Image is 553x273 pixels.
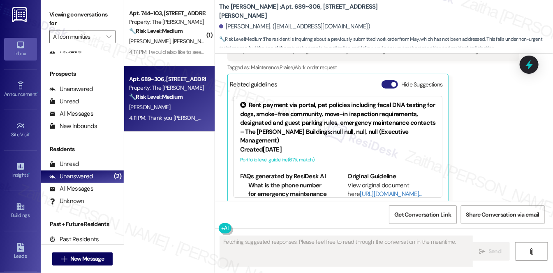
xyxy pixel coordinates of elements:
img: ResiDesk Logo [12,7,29,22]
i:  [529,248,535,255]
b: Original Guideline [348,172,396,180]
span: Share Conversation via email [466,210,539,219]
div: Apt. 689~306, [STREET_ADDRESS][PERSON_NAME] [129,75,205,84]
b: FAQs generated by ResiDesk AI [240,172,326,180]
a: Leads [4,240,37,263]
a: Site Visit • [4,119,37,141]
span: Praise , [280,64,294,71]
span: [PERSON_NAME] [172,37,213,45]
b: The [PERSON_NAME] : Apt. 689~306, [STREET_ADDRESS][PERSON_NAME] [219,2,384,20]
span: • [28,171,30,177]
div: Property: The [PERSON_NAME] [129,84,205,92]
a: Inbox [4,38,37,60]
div: Prospects [41,70,124,78]
div: Residents [41,145,124,154]
span: Maintenance , [251,64,280,71]
div: Created [DATE] [240,145,436,154]
span: Send [488,247,501,256]
li: What is the phone number for emergency maintenance after hours? [248,181,328,208]
button: Get Conversation Link [389,205,456,224]
span: New Message [70,254,104,263]
strong: 🔧 Risk Level: Medium [219,36,263,42]
span: • [30,131,31,136]
button: Send [470,242,510,261]
div: [PERSON_NAME]. ([EMAIL_ADDRESS][DOMAIN_NAME]) [219,22,370,31]
div: Past Residents [49,235,99,244]
i:  [61,256,67,262]
div: Tagged as: [227,61,519,73]
div: View original document here [348,181,436,199]
div: Unknown [49,197,84,205]
span: • [37,90,38,96]
i:  [479,248,485,255]
label: Hide Suggestions [401,80,443,89]
div: Rent payment via portal, pet policies including fecal DNA testing for dogs, smoke-free community,... [240,101,436,145]
div: New Inbounds [49,122,97,131]
div: Unanswered [49,85,93,93]
div: All Messages [49,110,93,118]
div: (2) [112,170,124,183]
span: [PERSON_NAME] [129,37,173,45]
label: Viewing conversations for [49,8,116,30]
a: Buildings [4,200,37,222]
button: Share Conversation via email [461,205,545,224]
span: : The resident is inquiring about a previously submitted work order from May, which has not been ... [219,35,553,53]
div: Unread [49,160,79,168]
div: Past + Future Residents [41,220,124,229]
button: New Message [52,252,113,266]
span: [PERSON_NAME] [129,103,170,111]
div: Unanswered [49,172,93,181]
strong: 🔧 Risk Level: Medium [129,27,183,35]
span: Get Conversation Link [394,210,451,219]
i:  [106,33,111,40]
div: Unread [49,97,79,106]
strong: 🔧 Risk Level: Medium [129,93,183,100]
a: [URL][DOMAIN_NAME]… [360,190,422,198]
div: Portfolio level guideline ( 67 % match) [240,156,436,164]
div: All Messages [49,184,93,193]
div: Escalate [49,47,81,56]
span: Work order request [294,64,337,71]
div: Property: The [PERSON_NAME] [129,18,205,26]
a: Insights • [4,159,37,182]
div: 4:17 PM: I would also like to see all of the options please :) all rate and time commitment option. [129,48,352,56]
div: Apt. 744~103, [STREET_ADDRESS][PERSON_NAME] [129,9,205,18]
input: All communities [53,30,102,43]
textarea: Fetching suggested responses. Please feel free to read through the conversation in the meantime. [220,236,473,267]
div: Related guidelines [230,80,278,92]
